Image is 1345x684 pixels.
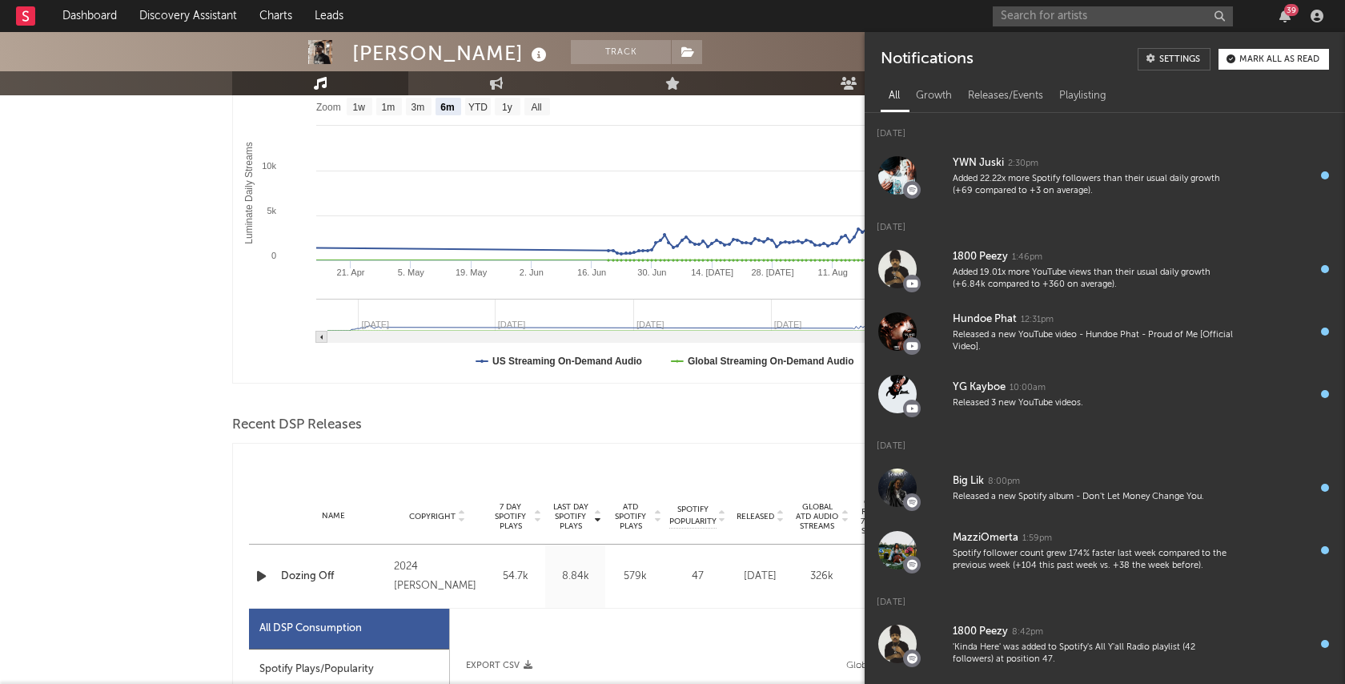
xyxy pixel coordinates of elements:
[669,569,725,585] div: 47
[691,268,733,277] text: 14. [DATE]
[398,268,425,277] text: 5. May
[259,619,362,638] div: All DSP Consumption
[818,268,848,277] text: 11. Aug
[232,416,362,435] span: Recent DSP Releases
[857,569,910,585] div: 55.2k
[988,476,1020,488] div: 8:00pm
[1008,158,1038,170] div: 2:30pm
[1279,10,1291,22] button: 39
[571,40,671,64] button: Track
[953,397,1235,409] div: Released 3 new YouTube videos.
[795,569,849,585] div: 326k
[1021,314,1054,326] div: 12:31pm
[953,173,1235,198] div: Added 22.22x more Spotify followers than their usual daily growth (+69 compared to +3 on average).
[865,519,1345,581] a: MazziOmerta1:59pmSpotify follower count grew 174% faster last week compared to the previous week ...
[865,581,1345,613] div: [DATE]
[502,102,512,113] text: 1y
[953,622,1008,642] div: 1800 Peezy
[249,609,449,650] div: All DSP Consumption
[352,40,551,66] div: [PERSON_NAME]
[281,510,386,522] div: Name
[382,102,395,113] text: 1m
[865,238,1345,300] a: 1800 Peezy1:46pmAdded 19.01x more YouTube views than their usual daily growth (+6.84k compared to...
[409,512,456,521] span: Copyright
[549,569,601,585] div: 8.84k
[881,48,973,70] div: Notifications
[1051,82,1114,110] div: Playlisting
[267,206,276,215] text: 5k
[953,491,1235,503] div: Released a new Spotify album - Don't Let Money Change You.
[865,363,1345,425] a: YG Kayboe10:00amReleased 3 new YouTube videos.
[489,502,532,531] span: 7 Day Spotify Plays
[316,102,341,113] text: Zoom
[531,102,541,113] text: All
[908,82,960,110] div: Growth
[353,102,366,113] text: 1w
[881,82,908,110] div: All
[394,557,481,596] div: 2024 [PERSON_NAME]
[609,502,652,531] span: ATD Spotify Plays
[953,247,1008,267] div: 1800 Peezy
[865,300,1345,363] a: Hundoe Phat12:31pmReleased a new YouTube video - Hundoe Phat - Proud of Me [Official Video].
[520,268,544,277] text: 2. Jun
[733,569,787,585] div: [DATE]
[637,268,666,277] text: 30. Jun
[440,102,454,113] text: 6m
[233,62,1112,383] svg: Luminate Daily Consumption
[865,113,1345,144] div: [DATE]
[577,268,606,277] text: 16. Jun
[262,161,276,171] text: 10k
[456,268,488,277] text: 19. May
[271,251,276,260] text: 0
[751,268,793,277] text: 28. [DATE]
[466,661,532,670] button: Export CSV
[953,154,1004,173] div: YWN Juski
[846,656,874,675] div: Global
[953,529,1018,548] div: MazziOmerta
[468,102,488,113] text: YTD
[1159,55,1200,64] div: Settings
[688,356,854,367] text: Global Streaming On-Demand Audio
[1138,48,1210,70] a: Settings
[865,457,1345,519] a: Big Lik8:00pmReleased a new Spotify album - Don't Let Money Change You.
[953,267,1235,292] div: Added 19.01x more YouTube views than their usual daily growth (+6.84k compared to +360 on average).
[993,6,1233,26] input: Search for artists
[953,329,1235,354] div: Released a new YouTube video - Hundoe Phat - Proud of Me [Official Video].
[857,497,901,536] span: Global Rolling 7D Audio Streams
[337,268,365,277] text: 21. Apr
[737,512,774,521] span: Released
[489,569,541,585] div: 54.7k
[953,472,984,491] div: Big Lik
[865,207,1345,238] div: [DATE]
[865,613,1345,675] a: 1800 Peezy8:42pm'Kinda Here' was added to Spotify's All Y'all Radio playlist (42 followers) at po...
[1012,251,1042,264] div: 1:46pm
[960,82,1051,110] div: Releases/Events
[549,502,592,531] span: Last Day Spotify Plays
[953,548,1235,573] div: Spotify follower count grew 174% faster last week compared to the previous week (+104 this past w...
[281,569,386,585] a: Dozing Off
[1219,49,1329,70] button: Mark all as read
[1284,4,1299,16] div: 39
[795,502,839,531] span: Global ATD Audio Streams
[953,310,1017,329] div: Hundoe Phat
[953,378,1006,397] div: YG Kayboe
[1012,626,1043,638] div: 8:42pm
[865,144,1345,207] a: YWN Juski2:30pmAdded 22.22x more Spotify followers than their usual daily growth (+69 compared to...
[412,102,425,113] text: 3m
[1022,533,1052,545] div: 1:59pm
[865,425,1345,457] div: [DATE]
[492,356,642,367] text: US Streaming On-Demand Audio
[243,142,255,243] text: Luminate Daily Streams
[953,642,1235,666] div: 'Kinda Here' was added to Spotify's All Y'all Radio playlist (42 followers) at position 47.
[1010,382,1046,394] div: 10:00am
[1239,55,1319,64] div: Mark all as read
[609,569,661,585] div: 579k
[669,504,717,528] span: Spotify Popularity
